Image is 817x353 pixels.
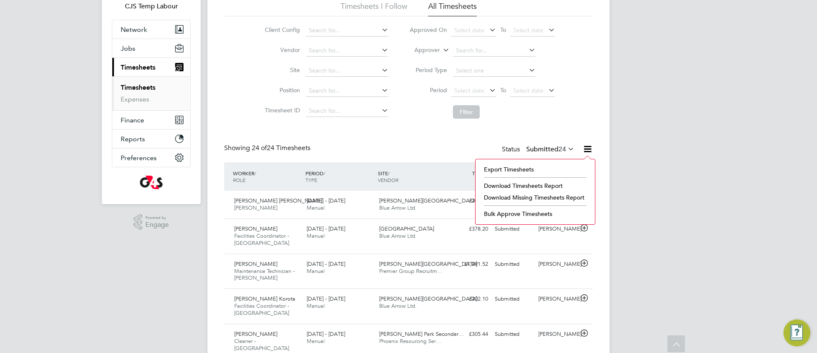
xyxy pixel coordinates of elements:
div: [PERSON_NAME] [535,257,579,271]
span: [DATE] - [DATE] [307,330,345,337]
span: 24 of [252,144,267,152]
span: TYPE [305,176,317,183]
label: Position [262,86,300,94]
div: [PERSON_NAME] [535,222,579,236]
a: Go to home page [112,176,191,189]
span: Cleaner - [GEOGRAPHIC_DATA] [234,337,289,352]
span: 24 Timesheets [252,144,310,152]
span: Select date [454,87,484,94]
span: Powered by [145,214,169,221]
div: £1,091.52 [448,257,491,271]
div: Submitted [491,292,535,306]
span: [DATE] - [DATE] [307,295,345,302]
span: [PERSON_NAME] [234,260,277,267]
span: Manual [307,337,325,345]
span: [PERSON_NAME][GEOGRAPHIC_DATA] [379,260,477,267]
button: Network [112,20,190,39]
label: Site [262,66,300,74]
span: Jobs [121,44,135,52]
span: Reports [121,135,145,143]
div: WORKER [231,166,303,187]
span: ROLE [233,176,246,183]
span: Manual [307,232,325,239]
div: Submitted [491,327,535,341]
span: Maintenance Technician - [PERSON_NAME] [234,267,295,282]
span: Select date [454,26,484,34]
a: Timesheets [121,83,155,91]
span: To [498,24,509,35]
span: 24 [558,145,566,153]
span: Blue Arrow Ltd. [379,232,417,239]
input: Search for... [306,65,388,77]
label: Period Type [409,66,447,74]
div: £260.40 [448,194,491,208]
div: Submitted [491,257,535,271]
span: / [254,170,256,176]
span: VENDOR [378,176,398,183]
span: [DATE] - [DATE] [307,225,345,232]
img: g4s-logo-retina.png [140,176,163,189]
button: Timesheets [112,58,190,76]
label: Timesheet ID [262,106,300,114]
span: [PERSON_NAME][GEOGRAPHIC_DATA] [379,197,477,204]
span: [DATE] - [DATE] [307,197,345,204]
span: [PERSON_NAME] Park Secondar… [379,330,464,337]
li: Download Missing Timesheets Report [480,192,591,203]
div: PERIOD [303,166,376,187]
div: Showing [224,144,312,153]
label: Submitted [526,145,574,153]
div: [PERSON_NAME] [535,327,579,341]
span: [DATE] - [DATE] [307,260,345,267]
a: Expenses [121,95,149,103]
div: Timesheets [112,76,190,110]
span: Preferences [121,154,157,162]
input: Search for... [306,45,388,57]
div: £305.44 [448,327,491,341]
label: Vendor [262,46,300,54]
span: Manual [307,267,325,275]
span: / [388,170,390,176]
span: Network [121,26,147,34]
div: Status [502,144,576,156]
span: [PERSON_NAME] [234,204,277,211]
div: Submitted [491,222,535,236]
button: Filter [453,105,480,119]
span: Finance [121,116,144,124]
span: Phoenix Resourcing Ser… [379,337,441,345]
input: Select one [453,65,535,77]
div: £378.20 [448,222,491,236]
span: Engage [145,221,169,228]
input: Search for... [306,25,388,36]
span: [PERSON_NAME][GEOGRAPHIC_DATA] [379,295,477,302]
div: SITE [376,166,448,187]
button: Jobs [112,39,190,57]
span: Timesheets [121,63,155,71]
li: Bulk Approve Timesheets [480,208,591,220]
a: Powered byEngage [134,214,169,230]
span: Select date [513,87,543,94]
span: Premier Group Recruitm… [379,267,442,275]
div: £202.10 [448,292,491,306]
span: Manual [307,302,325,309]
label: Approved On [409,26,447,34]
button: Preferences [112,148,190,167]
label: Client Config [262,26,300,34]
span: [PERSON_NAME] [234,225,277,232]
input: Search for... [453,45,535,57]
li: All Timesheets [428,1,477,16]
button: Reports [112,130,190,148]
label: Period [409,86,447,94]
li: Timesheets I Follow [341,1,407,16]
span: [PERSON_NAME] [PERSON_NAME] [234,197,322,204]
span: Manual [307,204,325,211]
span: Blue Arrow Ltd. [379,204,417,211]
span: / [323,170,325,176]
input: Search for... [306,105,388,117]
span: Blue Arrow Ltd. [379,302,417,309]
li: Export Timesheets [480,164,591,175]
span: [PERSON_NAME] [234,330,277,337]
button: Engage Resource Center [783,319,810,346]
span: TOTAL [472,170,487,176]
span: Facilities Coordinator - [GEOGRAPHIC_DATA] [234,232,289,247]
span: Facilities Coordinator - [GEOGRAPHIC_DATA] [234,302,289,317]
